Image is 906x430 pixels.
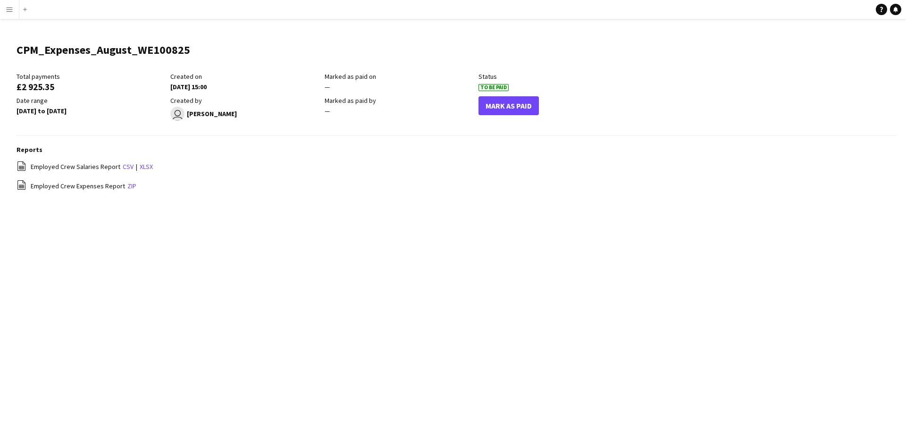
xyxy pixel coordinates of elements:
[123,162,134,171] a: csv
[17,161,897,173] div: |
[325,83,330,91] span: —
[170,83,319,91] div: [DATE] 15:00
[127,182,136,190] a: zip
[478,84,509,91] span: To Be Paid
[140,162,153,171] a: xlsx
[170,72,319,81] div: Created on
[325,72,474,81] div: Marked as paid on
[17,72,166,81] div: Total payments
[478,72,628,81] div: Status
[31,182,125,190] span: Employed Crew Expenses Report
[478,96,539,115] button: Mark As Paid
[17,83,166,91] div: £2 925.35
[325,107,330,115] span: —
[17,43,190,57] h1: CPM_Expenses_August_WE100825
[31,162,120,171] span: Employed Crew Salaries Report
[17,107,166,115] div: [DATE] to [DATE]
[17,96,166,105] div: Date range
[325,96,474,105] div: Marked as paid by
[17,145,897,154] h3: Reports
[170,96,319,105] div: Created by
[170,107,319,121] div: [PERSON_NAME]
